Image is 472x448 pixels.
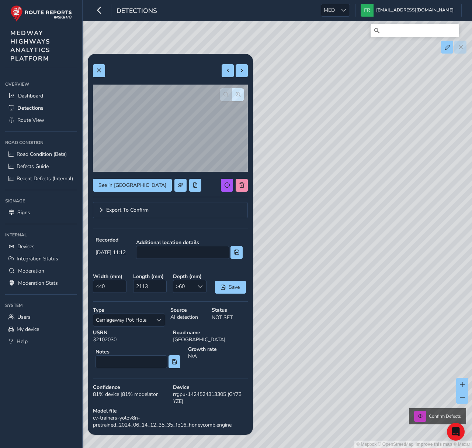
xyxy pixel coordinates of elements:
[173,273,208,280] strong: Depth ( mm )
[447,423,465,441] div: Open Intercom Messenger
[5,172,77,185] a: Recent Defects (Internal)
[117,6,157,17] span: Detections
[153,314,165,326] div: Select a type
[212,307,248,314] strong: Status
[10,5,72,22] img: rr logo
[185,343,250,373] div: N/A
[5,300,77,311] div: System
[10,29,51,63] span: MEDWAY HIGHWAYS ANALYTICS PLATFORM
[17,255,58,262] span: Integration Status
[173,329,248,336] strong: Road name
[90,326,170,346] div: 32102030
[5,229,77,240] div: Internal
[371,24,459,37] input: Search
[17,209,30,216] span: Signs
[93,434,248,441] strong: ID
[5,137,77,148] div: Road Condition
[96,249,126,256] span: [DATE] 11:12
[168,304,209,329] div: AI detection
[98,182,166,189] span: See in [GEOGRAPHIC_DATA]
[17,163,49,170] span: Defects Guide
[133,273,168,280] strong: Length ( mm )
[93,384,168,391] strong: Confidence
[18,92,43,99] span: Dashboard
[90,381,170,407] div: 81 % device | 81 % modelator
[18,280,58,287] span: Moderation Stats
[170,307,206,314] strong: Source
[361,4,456,17] button: [EMAIL_ADDRESS][DOMAIN_NAME]
[5,102,77,114] a: Detections
[93,407,248,414] strong: Model file
[96,236,126,243] strong: Recorded
[429,413,461,419] span: Confirm Defects
[5,79,77,90] div: Overview
[5,240,77,253] a: Devices
[106,208,149,213] span: Export To Confirm
[5,90,77,102] a: Dashboard
[93,307,165,314] strong: Type
[5,311,77,323] a: Users
[188,346,248,353] strong: Growth rate
[96,348,180,355] strong: Notes
[361,4,374,17] img: diamond-layout
[17,314,31,321] span: Users
[321,4,337,16] span: MED
[17,151,67,158] span: Road Condition (Beta)
[93,202,248,218] a: Expand
[5,195,77,206] div: Signage
[93,273,128,280] strong: Width ( mm )
[5,335,77,348] a: Help
[5,148,77,160] a: Road Condition (Beta)
[17,326,39,333] span: My device
[5,160,77,172] a: Defects Guide
[5,114,77,126] a: Route View
[93,314,153,326] span: Carriageway Pot Hole
[5,253,77,265] a: Integration Status
[5,265,77,277] a: Moderation
[5,277,77,289] a: Moderation Stats
[93,179,172,192] button: See in Route View
[17,338,28,345] span: Help
[17,175,73,182] span: Recent Defects (Internal)
[215,281,246,294] button: Save
[173,384,248,391] strong: Device
[170,326,250,346] div: [GEOGRAPHIC_DATA]
[5,323,77,335] a: My device
[5,206,77,219] a: Signs
[17,105,44,112] span: Detections
[18,267,44,274] span: Moderation
[170,381,250,407] div: rrgpu-1424524313305 (GY73 YZE)
[136,239,243,246] strong: Additional location details
[93,329,168,336] strong: USRN
[173,280,194,293] span: >60
[17,117,44,124] span: Route View
[17,243,35,250] span: Devices
[228,284,240,291] span: Save
[90,405,250,431] div: cv-trainers-yolov8n-pretrained_2024_06_14_12_35_35_fp16_honeycomb.engine
[376,4,454,17] span: [EMAIL_ADDRESS][DOMAIN_NAME]
[212,314,248,321] p: NOT SET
